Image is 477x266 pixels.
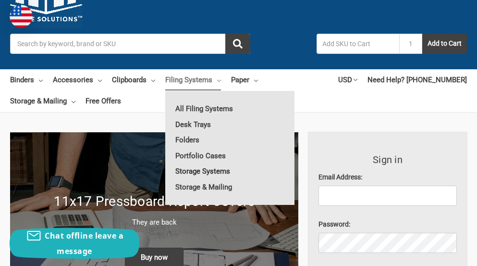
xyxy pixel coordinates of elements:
a: Desk Trays [165,117,294,132]
button: Chat offline leave a message [10,228,139,259]
label: Email Address: [318,172,457,182]
p: They are back [20,217,288,228]
a: Storage Systems [165,164,294,179]
label: Password: [318,219,457,229]
a: Binders [10,69,43,90]
a: Storage & Mailing [165,179,294,195]
a: Paper [231,69,258,90]
a: USD [338,69,357,90]
input: Add SKU to Cart [317,34,399,54]
a: Folders [165,132,294,148]
input: Search by keyword, brand or SKU [10,34,250,54]
h3: Sign in [318,152,457,167]
a: Need Help? [PHONE_NUMBER] [367,69,467,90]
a: Portfolio Cases [165,148,294,164]
button: Add to Cart [422,34,467,54]
a: Filing Systems [165,69,221,90]
a: All Filing Systems [165,101,294,116]
a: Storage & Mailing [10,90,75,112]
h1: 11x17 Pressboard Report Covers [20,191,288,212]
a: Clipboards [112,69,155,90]
iframe: Google Customer Reviews [398,240,477,266]
a: Accessories [53,69,102,90]
a: Free Offers [86,90,121,112]
span: Chat offline leave a message [45,230,123,256]
img: duty and tax information for United States [10,5,33,28]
